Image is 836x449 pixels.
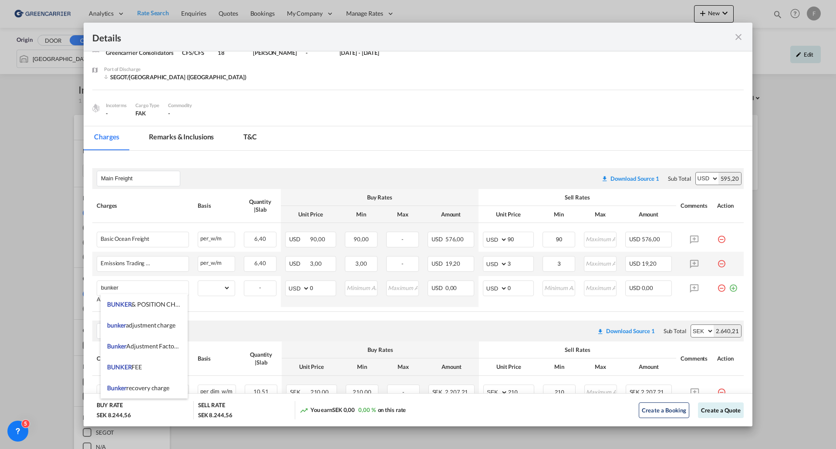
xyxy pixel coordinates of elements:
[198,202,235,209] div: Basis
[639,402,689,418] button: Create a Booking
[382,206,423,223] th: Max
[508,385,534,398] input: 210
[483,193,672,201] div: Sell Rates
[254,235,266,242] span: 6,40
[733,32,744,42] md-icon: icon-close fg-AAA8AD m-0 cursor
[585,232,616,245] input: Maximum Amount
[431,284,444,291] span: USD
[218,49,244,57] div: 18
[358,406,375,413] span: 0,00 %
[543,281,575,294] input: Minimum Amount
[97,281,189,294] md-input-container: bunker
[286,346,475,354] div: Buy Rates
[253,49,297,57] div: [PERSON_NAME]
[107,321,126,329] span: bunker
[401,260,404,267] span: -
[198,411,233,419] div: SEK 8.244,56
[135,101,159,109] div: Cargo Type
[245,351,277,366] div: Quantity | Slab
[310,236,325,243] span: 90,00
[543,257,575,270] input: Minimum Amount
[698,402,744,418] button: Create a Quote
[593,327,659,334] div: Download original source rate sheet
[101,281,189,294] input: Charge Name
[107,384,126,392] span: Bunker
[259,284,261,291] span: -
[424,358,479,375] th: Amount
[107,363,142,371] span: BUNKER FEE
[300,406,406,415] div: You earn on this rate
[676,189,713,223] th: Comments
[585,281,616,294] input: Maximum Amount
[101,172,180,185] input: Leg Name
[106,101,127,109] div: Incoterms
[664,327,686,335] div: Sub Total
[597,328,604,335] md-icon: icon-download
[713,189,744,223] th: Action
[107,342,193,350] span: Bunker Adjustment Factor - BAF
[289,260,309,267] span: USD
[432,388,444,395] span: SEK
[168,110,170,117] span: -
[104,65,246,73] div: Port of Discharge
[91,103,101,113] img: cargo.png
[629,260,640,267] span: USD
[198,401,225,411] div: SELL RATE
[253,41,306,65] div: FH Bertling
[107,363,131,371] span: BUNKER
[340,206,382,223] th: Min
[92,31,678,42] div: Details
[107,300,192,308] span: BUNKER & POSITION CHARGE
[538,206,580,223] th: Min
[629,284,640,291] span: USD
[641,388,664,395] span: 2.207,21
[580,206,621,223] th: Max
[107,384,169,392] span: Bunker recovery charge
[135,109,159,117] div: FAK
[717,385,726,393] md-icon: icon-minus-circle-outline red-400-fg pt-7
[290,388,309,395] span: SEK
[332,406,355,413] span: SEK 0,00
[597,327,655,334] div: Download original source rate sheet
[668,175,691,182] div: Sub Total
[346,281,377,294] input: Minimum Amount
[106,49,173,57] div: Greencarrier Consolidators
[97,401,123,411] div: BUY RATE
[717,280,726,289] md-icon: icon-minus-circle-outline red-400-fg pt-7
[642,236,660,243] span: 576,00
[483,346,672,354] div: Sell Rates
[580,358,621,375] th: Max
[597,175,664,182] div: Download original source rate sheet
[593,323,659,339] button: Download original source rate sheet
[597,171,664,186] button: Download original source rate sheet
[445,260,461,267] span: 19,20
[401,236,404,243] span: -
[107,342,126,350] span: Bunker
[300,406,308,415] md-icon: icon-trending-up
[383,358,424,375] th: Max
[431,260,444,267] span: USD
[253,388,269,395] span: 10,51
[107,300,131,308] span: BUNKER
[642,260,657,267] span: 19,20
[182,49,204,56] span: CFS/CFS
[642,284,654,291] span: 0,00
[341,358,383,375] th: Min
[431,236,444,243] span: USD
[718,172,741,185] div: 595,20
[285,193,474,201] div: Buy Rates
[84,126,130,150] md-tab-item: Charges
[621,206,676,223] th: Amount
[310,388,329,395] span: 210,00
[543,232,575,245] input: Minimum Amount
[445,236,464,243] span: 576,00
[544,385,575,398] input: Minimum Amount
[101,236,149,242] div: Basic Ocean Freight
[585,385,617,398] input: Maximum Amount
[445,284,457,291] span: 0,00
[289,236,309,243] span: USD
[539,358,580,375] th: Min
[138,126,224,150] md-tab-item: Remarks & Inclusions
[353,388,371,395] span: 210,00
[198,385,236,396] div: per_dim_w/m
